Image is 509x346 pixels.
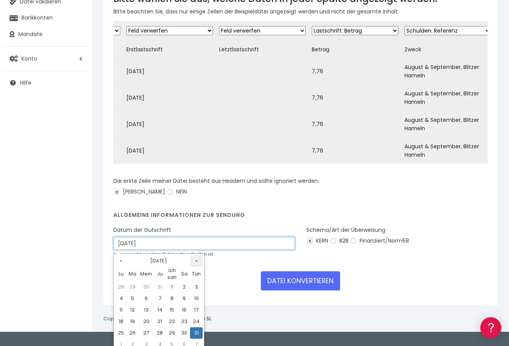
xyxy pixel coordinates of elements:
font: Letztlastschrift [219,45,259,53]
button: DATEI KONVERTIEREN [261,271,340,290]
font: 7,76 [312,147,323,154]
font: 28 [118,283,124,290]
a: Allgemein [8,164,146,176]
font: Die erste Zeile meiner Datei besteht aus Headern und sollte ignoriert werden. [113,177,319,185]
font: Ich sah [167,267,177,281]
a: allgemeine Informationen [8,65,146,77]
font: 31 [157,283,162,290]
font: Sa [181,270,188,277]
a: Video-Tutorials [8,121,146,133]
font: 3 [195,283,198,290]
font: KERN [316,237,328,244]
font: . [211,315,213,322]
font: » [195,257,198,264]
a: ANGETRIEBEN VON ENCHANT [95,221,147,228]
a: Bankkonten [4,10,88,26]
font: Betrag [312,45,329,53]
font: 30 [143,283,149,290]
font: Kontaktieren Sie uns [49,208,105,215]
font: Video-Tutorials [8,123,48,130]
font: allgemeine Informationen [8,52,92,61]
font: 29 [169,329,175,336]
font: Lu [119,270,124,277]
font: Mandate [18,30,43,38]
font: August & September, Blitzer Hameln [404,116,479,132]
font: Bankkonten [21,14,53,21]
font: Datum der Gutschrift [113,226,171,234]
font: 15 [170,306,174,313]
font: 10 [194,295,199,302]
font: 5 [131,295,134,302]
font: [DATE] [126,94,144,102]
font: [DATE] [150,257,167,264]
a: Konto [4,51,88,67]
font: ANGETRIEBEN VON ENCHANT [95,222,147,226]
font: 7,76 [312,94,323,102]
font: Ju [157,270,163,277]
font: 16 [182,306,187,313]
font: DATEI KONVERTIEREN [267,276,334,285]
font: 9 [183,295,186,302]
font: Ma [129,270,136,277]
font: August & September, Blitzer Hameln [404,90,479,106]
font: [DATE] [126,147,144,154]
font: 23 [181,318,187,325]
font: 7 [159,295,161,302]
font: Allgemein [8,167,34,174]
font: 26 [129,329,136,336]
font: Formate [8,99,30,107]
font: 24 [193,318,200,325]
font: « [120,257,122,264]
font: 31 [194,329,199,336]
font: falls es nicht in jedem Datensatz enthalten ist [113,251,213,257]
font: Programmierer [8,183,58,192]
font: 4 [119,295,123,302]
font: Tun [192,270,201,277]
font: 7,76 [312,67,323,75]
font: 6 [145,295,148,302]
font: 13 [144,306,149,313]
font: Wissensdatenbank [51,8,103,15]
font: 8 [170,295,173,302]
font: August & September, Blitzer Hameln [404,143,479,159]
font: 28 [157,329,163,336]
font: B2B [339,237,349,244]
font: [PERSON_NAME] [123,188,165,195]
font: Hilfe [20,79,31,87]
font: Copyright © 2025 [103,315,147,322]
font: 1 [171,283,173,290]
font: Konto [21,55,37,62]
font: [DATE] [126,120,144,128]
font: Zweck [404,45,421,53]
font: Mein [140,270,152,277]
font: Erstlastschrift [126,45,163,53]
font: Firmenprofile [8,135,43,142]
font: [DATE] [126,67,144,75]
font: allgemeine Informationen [8,67,77,75]
font: 19 [130,318,135,325]
font: August & September, Blitzer Hameln [404,63,479,79]
font: 17 [194,306,198,313]
font: 22 [169,318,175,325]
font: NEIN [176,188,187,195]
font: 21 [157,318,162,325]
font: 25 [118,329,124,336]
font: 29 [129,283,136,290]
a: Hilfe [4,75,88,91]
button: Kontaktieren Sie uns [8,205,146,218]
font: 12 [130,306,135,313]
font: 14 [157,306,162,313]
a: Häufige Probleme [8,109,146,121]
a: Firmenprofile [8,133,146,144]
font: Finanziert/Norm58 [360,237,409,244]
font: Bitte beachten Sie, dass nur einige Zeilen der Beispieldatei angezeigt werden und nicht der gesam... [113,8,399,15]
a: Formate [8,97,146,109]
a: Mandate [4,26,88,43]
font: 7,76 [312,120,323,128]
font: Allgemeine Informationen zur Sendung [113,211,245,219]
font: Häufige Probleme [8,111,56,118]
font: 18 [119,318,123,325]
font: 2 [183,283,186,290]
font: Abrechnung [8,151,48,160]
font: 11 [119,306,123,313]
